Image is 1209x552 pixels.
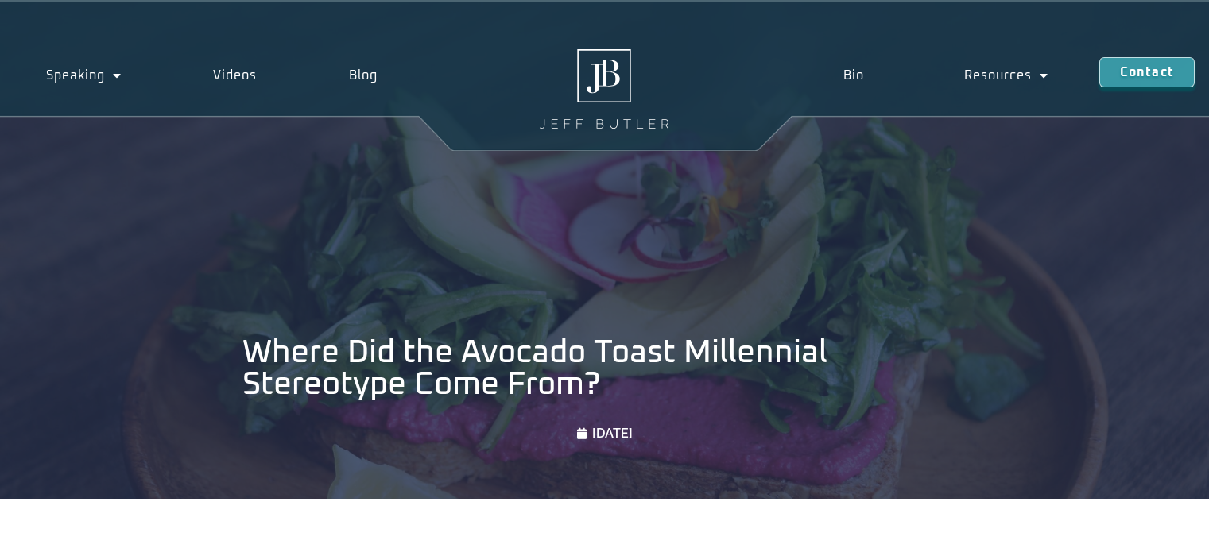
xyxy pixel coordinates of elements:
[1099,57,1195,87] a: Contact
[303,57,424,94] a: Blog
[592,426,633,441] time: [DATE]
[577,424,633,443] a: [DATE]
[1120,66,1174,79] span: Contact
[914,57,1099,94] a: Resources
[242,337,967,400] h1: Where Did the Avocado Toast Millennial Stereotype Come From?
[793,57,1099,94] nav: Menu
[168,57,304,94] a: Videos
[793,57,915,94] a: Bio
